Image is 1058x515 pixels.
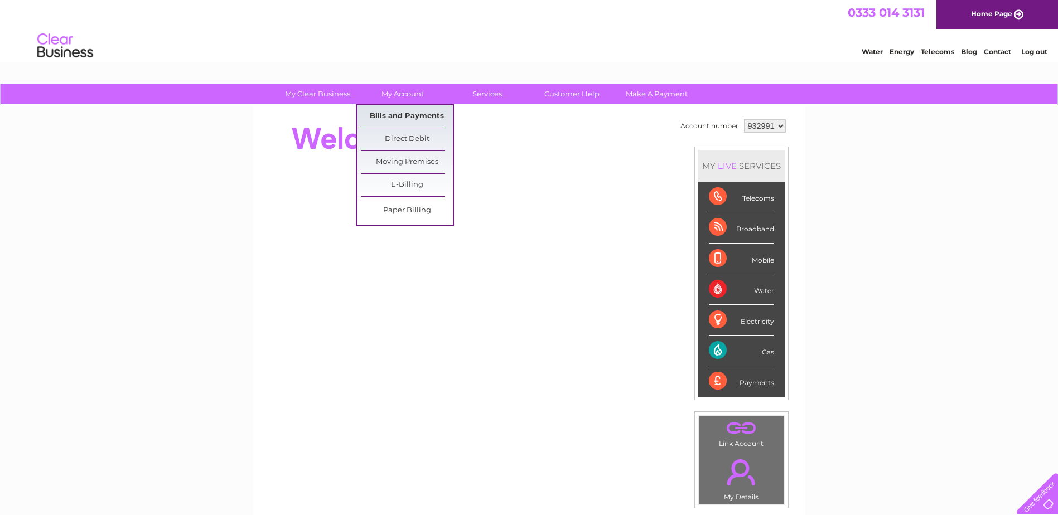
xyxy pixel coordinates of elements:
[716,161,739,171] div: LIVE
[709,244,774,274] div: Mobile
[361,151,453,173] a: Moving Premises
[361,105,453,128] a: Bills and Payments
[921,47,954,56] a: Telecoms
[272,84,364,104] a: My Clear Business
[698,415,785,450] td: Link Account
[698,150,785,182] div: MY SERVICES
[702,453,781,492] a: .
[862,47,883,56] a: Water
[890,47,914,56] a: Energy
[361,200,453,222] a: Paper Billing
[37,29,94,63] img: logo.png
[709,212,774,243] div: Broadband
[709,274,774,305] div: Water
[266,6,793,54] div: Clear Business is a trading name of Verastar Limited (registered in [GEOGRAPHIC_DATA] No. 3667643...
[702,419,781,438] a: .
[709,305,774,336] div: Electricity
[961,47,977,56] a: Blog
[709,336,774,366] div: Gas
[698,450,785,504] td: My Details
[361,128,453,150] a: Direct Debit
[678,116,741,135] td: Account number
[1021,47,1047,56] a: Log out
[611,84,703,104] a: Make A Payment
[984,47,1011,56] a: Contact
[709,182,774,212] div: Telecoms
[709,366,774,396] div: Payments
[441,84,533,104] a: Services
[356,84,448,104] a: My Account
[526,84,618,104] a: Customer Help
[848,6,925,20] a: 0333 014 3131
[361,174,453,196] a: E-Billing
